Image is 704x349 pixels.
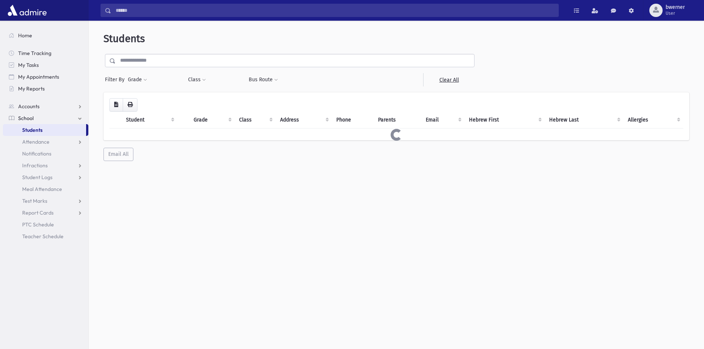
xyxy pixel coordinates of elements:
[22,174,52,181] span: Student Logs
[22,186,62,192] span: Meal Attendance
[22,209,54,216] span: Report Cards
[18,103,40,110] span: Accounts
[623,112,683,129] th: Allergies
[3,100,88,112] a: Accounts
[22,233,64,240] span: Teacher Schedule
[127,73,147,86] button: Grade
[109,98,123,112] button: CSV
[3,219,88,230] a: PTC Schedule
[3,47,88,59] a: Time Tracking
[3,160,88,171] a: Infractions
[545,112,624,129] th: Hebrew Last
[3,124,86,136] a: Students
[103,148,133,161] button: Email All
[3,59,88,71] a: My Tasks
[18,62,39,68] span: My Tasks
[18,73,59,80] span: My Appointments
[3,71,88,83] a: My Appointments
[3,112,88,124] a: School
[421,112,465,129] th: Email
[666,10,685,16] span: User
[3,136,88,148] a: Attendance
[122,112,177,129] th: Student
[22,198,47,204] span: Test Marks
[22,150,51,157] span: Notifications
[3,148,88,160] a: Notifications
[103,32,145,45] span: Students
[3,195,88,207] a: Test Marks
[22,162,48,169] span: Infractions
[22,138,50,145] span: Attendance
[189,112,234,129] th: Grade
[3,230,88,242] a: Teacher Schedule
[18,115,34,122] span: School
[666,4,685,10] span: bwerner
[123,98,137,112] button: Print
[22,127,42,133] span: Students
[3,207,88,219] a: Report Cards
[18,32,32,39] span: Home
[188,73,206,86] button: Class
[18,50,51,57] span: Time Tracking
[105,76,127,83] span: Filter By
[235,112,276,129] th: Class
[276,112,332,129] th: Address
[3,183,88,195] a: Meal Attendance
[374,112,421,129] th: Parents
[3,83,88,95] a: My Reports
[111,4,558,17] input: Search
[3,30,88,41] a: Home
[3,171,88,183] a: Student Logs
[22,221,54,228] span: PTC Schedule
[332,112,374,129] th: Phone
[248,73,278,86] button: Bus Route
[465,112,544,129] th: Hebrew First
[18,85,45,92] span: My Reports
[423,73,475,86] a: Clear All
[6,3,48,18] img: AdmirePro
